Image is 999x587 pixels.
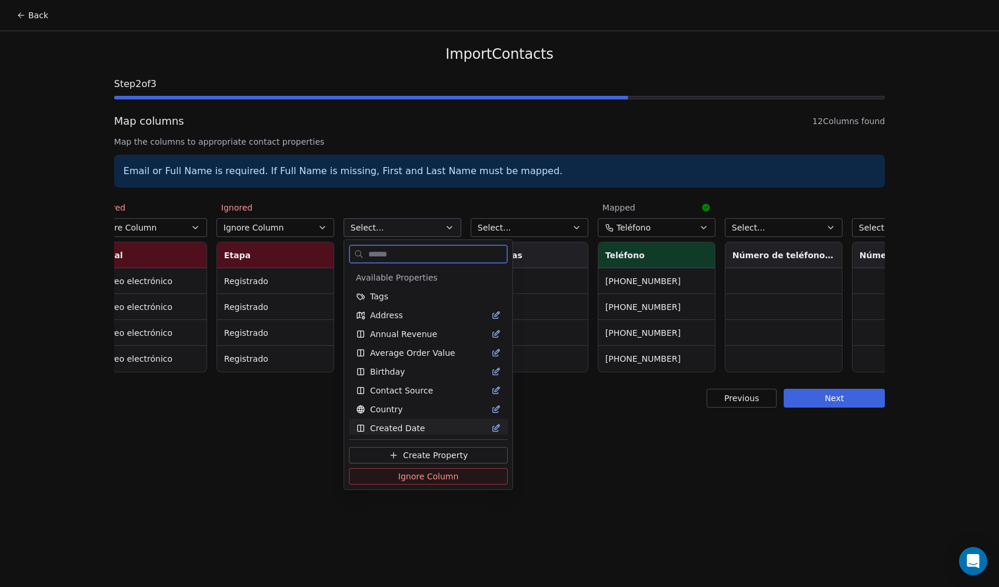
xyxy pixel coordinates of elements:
[370,309,403,321] span: Address
[349,468,508,485] button: Ignore Column
[370,347,455,359] span: Average Order Value
[370,291,388,302] span: Tags
[370,403,403,415] span: Country
[398,471,459,482] span: Ignore Column
[403,449,468,461] span: Create Property
[370,328,437,340] span: Annual Revenue
[370,422,425,434] span: Created Date
[370,385,433,396] span: Contact Source
[356,272,438,284] span: Available Properties
[370,366,405,378] span: Birthday
[349,447,508,463] button: Create Property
